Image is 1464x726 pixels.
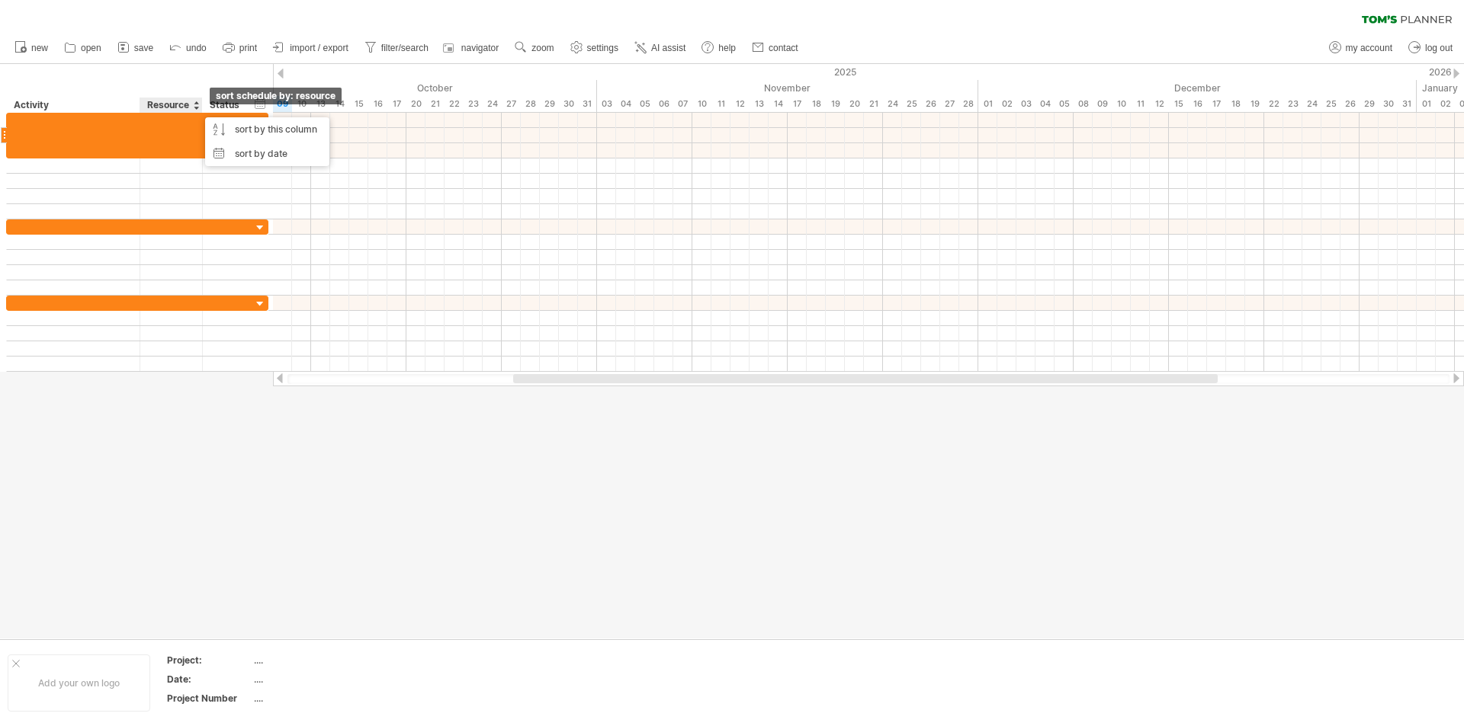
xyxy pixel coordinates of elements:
[461,43,499,53] span: navigator
[147,98,194,113] div: Resource
[14,98,131,113] div: Activity
[511,38,558,58] a: zoom
[502,96,521,112] div: Monday, 27 October 2025
[210,98,243,113] div: Status
[406,96,425,112] div: Monday, 20 October 2025
[159,80,597,96] div: October 2025
[1035,96,1055,112] div: Thursday, 4 December 2025
[750,96,769,112] div: Thursday, 13 November 2025
[559,96,578,112] div: Thursday, 30 October 2025
[167,692,251,705] div: Project Number
[631,38,690,58] a: AI assist
[531,43,554,53] span: zoom
[1321,96,1340,112] div: Thursday, 25 December 2025
[349,96,368,112] div: Wednesday, 15 October 2025
[1398,96,1417,112] div: Wednesday, 31 December 2025
[1346,43,1392,53] span: my account
[597,96,616,112] div: Monday, 3 November 2025
[769,43,798,53] span: contact
[1360,96,1379,112] div: Monday, 29 December 2025
[921,96,940,112] div: Wednesday, 26 November 2025
[730,96,750,112] div: Wednesday, 12 November 2025
[769,96,788,112] div: Friday, 14 November 2025
[205,142,329,166] div: sort by date
[1340,96,1360,112] div: Friday, 26 December 2025
[1436,96,1455,112] div: Friday, 2 January 2026
[31,43,48,53] span: new
[269,38,353,58] a: import / export
[1207,96,1226,112] div: Wednesday, 17 December 2025
[1417,96,1436,112] div: Thursday, 1 January 2026
[845,96,864,112] div: Thursday, 20 November 2025
[1093,96,1112,112] div: Tuesday, 9 December 2025
[1188,96,1207,112] div: Tuesday, 16 December 2025
[464,96,483,112] div: Thursday, 23 October 2025
[616,96,635,112] div: Tuesday, 4 November 2025
[711,96,730,112] div: Tuesday, 11 November 2025
[8,654,150,712] div: Add your own logo
[165,38,211,58] a: undo
[441,38,503,58] a: navigator
[1055,96,1074,112] div: Friday, 5 December 2025
[718,43,736,53] span: help
[167,673,251,686] div: Date:
[1379,96,1398,112] div: Tuesday, 30 December 2025
[807,96,826,112] div: Tuesday, 18 November 2025
[788,96,807,112] div: Monday, 17 November 2025
[940,96,959,112] div: Thursday, 27 November 2025
[521,96,540,112] div: Tuesday, 28 October 2025
[290,43,348,53] span: import / export
[387,96,406,112] div: Friday, 17 October 2025
[60,38,106,58] a: open
[1131,96,1150,112] div: Thursday, 11 December 2025
[1245,96,1264,112] div: Friday, 19 December 2025
[883,96,902,112] div: Monday, 24 November 2025
[1325,38,1397,58] a: my account
[673,96,692,112] div: Friday, 7 November 2025
[210,88,342,104] div: sort schedule by: resource
[1150,96,1169,112] div: Friday, 12 December 2025
[186,43,207,53] span: undo
[997,96,1016,112] div: Tuesday, 2 December 2025
[864,96,883,112] div: Friday, 21 November 2025
[1425,43,1453,53] span: log out
[381,43,429,53] span: filter/search
[959,96,978,112] div: Friday, 28 November 2025
[567,38,623,58] a: settings
[219,38,262,58] a: print
[540,96,559,112] div: Wednesday, 29 October 2025
[1169,96,1188,112] div: Monday, 15 December 2025
[361,38,433,58] a: filter/search
[1112,96,1131,112] div: Wednesday, 10 December 2025
[654,96,673,112] div: Thursday, 6 November 2025
[1283,96,1302,112] div: Tuesday, 23 December 2025
[114,38,158,58] a: save
[1405,38,1457,58] a: log out
[368,96,387,112] div: Thursday, 16 October 2025
[254,673,382,686] div: ....
[81,43,101,53] span: open
[978,80,1417,96] div: December 2025
[254,654,382,667] div: ....
[698,38,740,58] a: help
[578,96,597,112] div: Friday, 31 October 2025
[1016,96,1035,112] div: Wednesday, 3 December 2025
[635,96,654,112] div: Wednesday, 5 November 2025
[597,80,978,96] div: November 2025
[1302,96,1321,112] div: Wednesday, 24 December 2025
[254,692,382,705] div: ....
[1074,96,1093,112] div: Monday, 8 December 2025
[978,96,997,112] div: Monday, 1 December 2025
[651,43,685,53] span: AI assist
[11,38,53,58] a: new
[134,43,153,53] span: save
[167,654,251,667] div: Project:
[239,43,257,53] span: print
[692,96,711,112] div: Monday, 10 November 2025
[445,96,464,112] div: Wednesday, 22 October 2025
[1264,96,1283,112] div: Monday, 22 December 2025
[425,96,445,112] div: Tuesday, 21 October 2025
[826,96,845,112] div: Wednesday, 19 November 2025
[902,96,921,112] div: Tuesday, 25 November 2025
[205,117,329,142] div: sort by this column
